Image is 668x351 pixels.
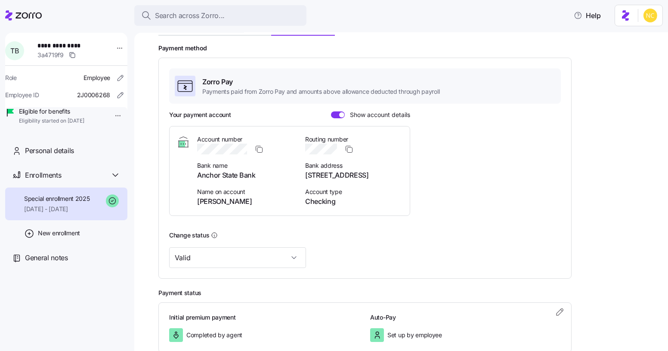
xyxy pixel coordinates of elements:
span: [STREET_ADDRESS] [305,170,403,181]
span: Bank name [197,161,295,170]
span: New enrollment [38,229,80,237]
span: Eligibility started on [DATE] [19,117,84,125]
img: e03b911e832a6112bf72643c5874f8d8 [643,9,657,22]
span: Bank address [305,161,403,170]
span: Account number [197,135,295,144]
span: Employee ID [5,91,39,99]
span: Enrollments [25,170,61,181]
span: General notes [25,252,68,263]
span: Anchor State Bank [197,170,295,181]
h2: Payment status [158,289,656,297]
h2: Payment method [158,44,656,52]
span: Zorro Pay [202,77,439,87]
h3: Auto-Pay [370,313,561,322]
span: T B [10,47,19,54]
span: Routing number [305,135,403,144]
span: Special enrollment 2025 [24,194,90,203]
span: Checking [305,196,403,207]
span: [PERSON_NAME] [197,196,295,207]
span: Help [574,10,601,21]
h3: Your payment account [169,111,231,119]
span: Employee [83,74,110,82]
span: Role [5,74,17,82]
span: Set up by employee [387,331,442,339]
span: Personal details [25,145,74,156]
span: Show account details [345,111,410,118]
span: [DATE] - [DATE] [24,205,90,213]
h3: Initial premium payment [169,313,360,322]
span: Name on account [197,188,295,196]
h3: Change status [169,231,209,240]
span: Payments paid from Zorro Pay and amounts above allowance deducted through payroll [202,87,439,96]
span: Account type [305,188,403,196]
span: 3a4719f9 [37,51,64,59]
span: Eligible for benefits [19,107,84,116]
button: Help [567,7,608,24]
span: Completed by agent [186,331,242,339]
span: 2J0006268 [77,91,110,99]
button: Search across Zorro... [134,5,306,26]
span: Search across Zorro... [155,10,225,21]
